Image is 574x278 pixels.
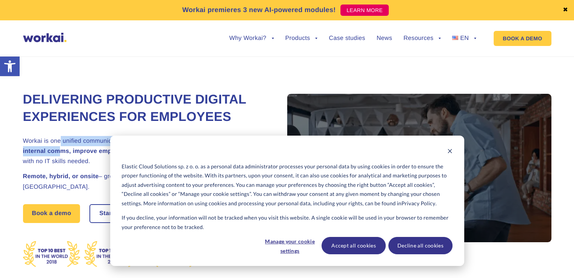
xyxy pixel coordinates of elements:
button: Accept all cookies [322,237,386,254]
a: Why Workai? [229,35,274,41]
div: Play video [287,94,551,242]
a: LEARN MORE [340,5,389,16]
p: Elastic Cloud Solutions sp. z o. o. as a personal data administrator processes your personal data... [122,162,452,208]
a: Products [285,35,318,41]
p: Workai premieres 3 new AI-powered modules! [182,5,336,15]
a: ✖ [563,7,568,13]
h2: Workai is one unified communication platform that helps you conduct – with no IT skills needed. [23,136,268,167]
h2: – great digital employee experience happens in [GEOGRAPHIC_DATA]. [23,171,268,192]
a: Resources [403,35,441,41]
a: BOOK A DEMO [494,31,551,46]
a: Book a demo [23,204,80,223]
button: Manage your cookie settings [261,237,319,254]
button: Decline all cookies [388,237,452,254]
button: Dismiss cookie banner [447,147,452,157]
p: If you decline, your information will not be tracked when you visit this website. A single cookie... [122,213,452,232]
strong: Remote, hybrid, or onsite [23,173,99,180]
span: EN [460,35,469,41]
a: News [377,35,392,41]
a: Start free30-daytrial [90,205,171,222]
div: Cookie banner [110,136,464,266]
a: Privacy Policy [402,199,436,208]
h1: Delivering Productive Digital Experiences for Employees [23,91,268,126]
a: Case studies [329,35,365,41]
